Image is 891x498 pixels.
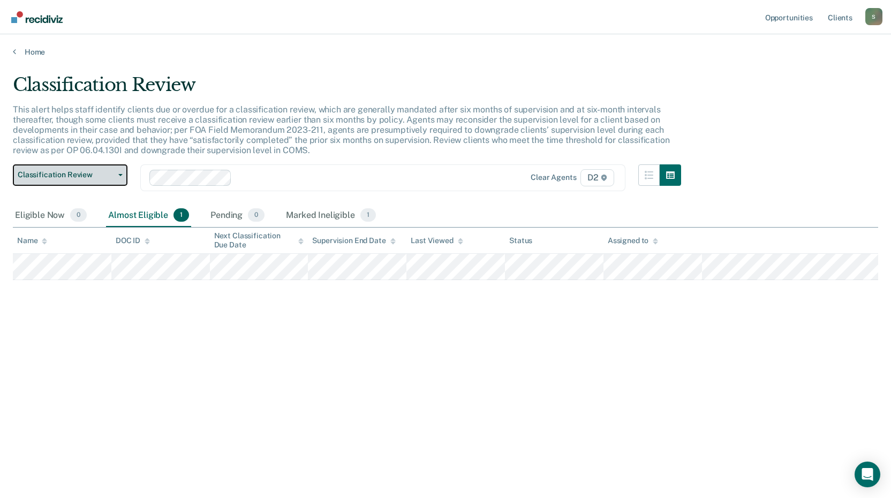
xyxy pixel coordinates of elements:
[509,236,532,245] div: Status
[116,236,150,245] div: DOC ID
[360,208,376,222] span: 1
[214,231,304,250] div: Next Classification Due Date
[17,236,47,245] div: Name
[531,173,576,182] div: Clear agents
[580,169,614,186] span: D2
[608,236,658,245] div: Assigned to
[865,8,882,25] button: Profile dropdown button
[70,208,87,222] span: 0
[18,170,114,179] span: Classification Review
[173,208,189,222] span: 1
[13,164,127,186] button: Classification Review
[248,208,265,222] span: 0
[411,236,463,245] div: Last Viewed
[312,236,395,245] div: Supervision End Date
[13,204,89,228] div: Eligible Now0
[855,462,880,487] div: Open Intercom Messenger
[106,204,191,228] div: Almost Eligible1
[284,204,378,228] div: Marked Ineligible1
[13,74,681,104] div: Classification Review
[208,204,267,228] div: Pending0
[865,8,882,25] div: S
[11,11,63,23] img: Recidiviz
[13,47,878,57] a: Home
[13,104,669,156] p: This alert helps staff identify clients due or overdue for a classification review, which are gen...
